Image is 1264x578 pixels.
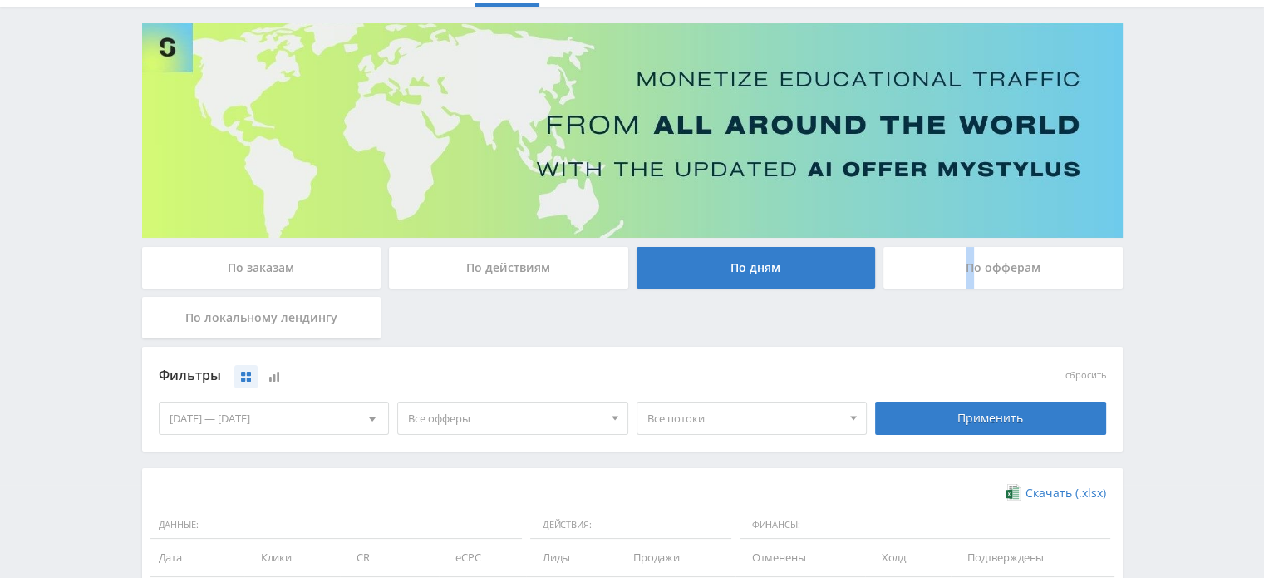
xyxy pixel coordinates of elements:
[530,511,731,540] span: Действия:
[142,23,1123,238] img: Banner
[142,297,381,338] div: По локальному лендингу
[735,539,865,576] td: Отменены
[647,403,842,434] span: Все потоки
[740,511,1110,540] span: Финансы:
[617,539,735,576] td: Продажи
[951,539,1114,576] td: Подтверждены
[526,539,617,576] td: Лиды
[160,403,389,434] div: [DATE] — [DATE]
[389,247,628,289] div: По действиям
[637,247,876,289] div: По дням
[244,539,340,576] td: Клики
[1065,370,1106,381] button: сбросить
[1006,484,1020,501] img: xlsx
[439,539,526,576] td: eCPC
[150,539,244,576] td: Дата
[1006,485,1105,501] a: Скачать (.xlsx)
[159,363,868,388] div: Фильтры
[883,247,1123,289] div: По офферам
[865,539,951,576] td: Холд
[150,511,522,540] span: Данные:
[408,403,602,434] span: Все офферы
[1025,487,1106,500] span: Скачать (.xlsx)
[875,402,1106,435] div: Применить
[340,539,439,576] td: CR
[142,247,381,289] div: По заказам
